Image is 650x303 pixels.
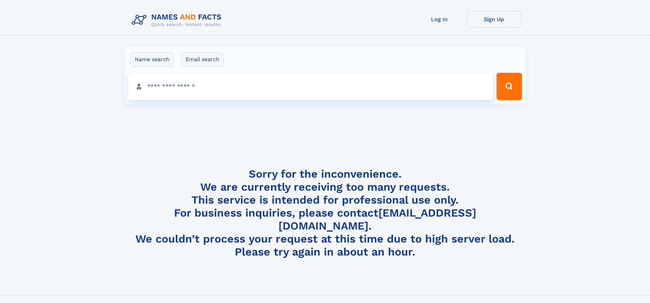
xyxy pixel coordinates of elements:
[129,11,227,29] img: Logo Names and Facts
[467,11,521,28] a: Sign Up
[128,73,494,100] input: search input
[496,73,522,100] button: Search Button
[278,206,476,232] a: [EMAIL_ADDRESS][DOMAIN_NAME]
[129,167,521,259] h4: Sorry for the inconvenience. We are currently receiving too many requests. This service is intend...
[130,52,174,67] label: Name search
[181,52,224,67] label: Email search
[412,11,467,28] a: Log In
